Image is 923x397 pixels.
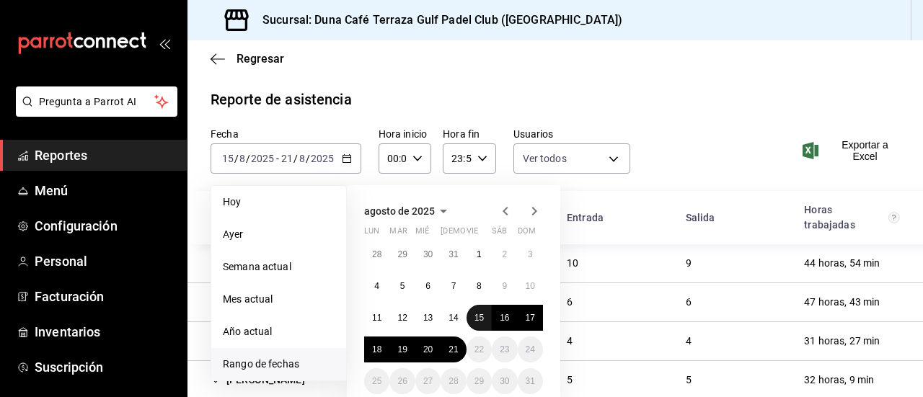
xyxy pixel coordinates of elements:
[159,37,170,49] button: open_drawer_menu
[251,12,622,29] h3: Sucursal: Duna Café Terraza Gulf Padel Club ([GEOGRAPHIC_DATA])
[805,139,900,162] span: Exportar a Excel
[888,212,900,223] svg: El total de horas trabajadas por usuario es el resultado de la suma redondeada del registro de ho...
[415,226,429,241] abbr: miércoles
[364,241,389,267] button: 28 de julio de 2025
[234,153,239,164] span: /
[467,273,492,299] button: 8 de agosto de 2025
[425,281,430,291] abbr: 6 de agosto de 2025
[389,273,415,299] button: 5 de agosto de 2025
[467,241,492,267] button: 1 de agosto de 2025
[477,281,482,291] abbr: 8 de agosto de 2025
[211,52,284,66] button: Regresar
[187,191,923,244] div: Head
[477,249,482,259] abbr: 1 de agosto de 2025
[415,273,441,299] button: 6 de agosto de 2025
[423,313,433,323] abbr: 13 de agosto de 2025
[364,368,389,394] button: 25 de agosto de 2025
[674,205,793,231] div: HeadCell
[474,313,484,323] abbr: 15 de agosto de 2025
[423,249,433,259] abbr: 30 de julio de 2025
[389,336,415,362] button: 19 de agosto de 2025
[379,129,431,139] label: Hora inicio
[518,273,543,299] button: 10 de agosto de 2025
[364,305,389,331] button: 11 de agosto de 2025
[397,249,407,259] abbr: 29 de julio de 2025
[492,336,517,362] button: 23 de agosto de 2025
[364,273,389,299] button: 4 de agosto de 2025
[372,376,381,386] abbr: 25 de agosto de 2025
[310,153,335,164] input: ----
[276,153,279,164] span: -
[792,197,911,238] div: HeadCell
[451,281,456,291] abbr: 7 de agosto de 2025
[223,227,335,242] span: Ayer
[500,313,509,323] abbr: 16 de agosto de 2025
[223,357,335,372] span: Rango de fechas
[239,153,246,164] input: --
[187,244,923,283] div: Row
[441,368,466,394] button: 28 de agosto de 2025
[513,129,631,139] label: Usuarios
[441,226,526,241] abbr: jueves
[518,368,543,394] button: 31 de agosto de 2025
[397,344,407,354] abbr: 19 de agosto de 2025
[35,322,175,342] span: Inventarios
[374,281,379,291] abbr: 4 de agosto de 2025
[492,226,507,241] abbr: sábado
[299,153,306,164] input: --
[199,328,426,354] div: Cell
[474,344,484,354] abbr: 22 de agosto de 2025
[674,367,703,393] div: Cell
[372,313,381,323] abbr: 11 de agosto de 2025
[467,368,492,394] button: 29 de agosto de 2025
[492,368,517,394] button: 30 de agosto de 2025
[526,344,535,354] abbr: 24 de agosto de 2025
[441,336,466,362] button: 21 de agosto de 2025
[449,376,458,386] abbr: 28 de agosto de 2025
[674,328,703,354] div: Cell
[187,283,923,322] div: Row
[526,281,535,291] abbr: 10 de agosto de 2025
[306,153,310,164] span: /
[223,292,335,307] span: Mes actual
[199,205,436,231] div: HeadCell
[223,195,335,210] span: Hoy
[372,249,381,259] abbr: 28 de julio de 2025
[523,151,567,166] span: Ver todos
[443,129,495,139] label: Hora fin
[674,289,703,316] div: Cell
[792,250,891,277] div: Cell
[500,344,509,354] abbr: 23 de agosto de 2025
[35,287,175,306] span: Facturación
[467,305,492,331] button: 15 de agosto de 2025
[792,367,886,393] div: Cell
[526,376,535,386] abbr: 31 de agosto de 2025
[400,281,405,291] abbr: 5 de agosto de 2025
[674,250,703,277] div: Cell
[389,305,415,331] button: 12 de agosto de 2025
[449,344,458,354] abbr: 21 de agosto de 2025
[502,281,507,291] abbr: 9 de agosto de 2025
[423,344,433,354] abbr: 20 de agosto de 2025
[423,376,433,386] abbr: 27 de agosto de 2025
[35,146,175,165] span: Reportes
[35,216,175,236] span: Configuración
[364,336,389,362] button: 18 de agosto de 2025
[199,289,418,316] div: Cell
[415,305,441,331] button: 13 de agosto de 2025
[526,313,535,323] abbr: 17 de agosto de 2025
[518,305,543,331] button: 17 de agosto de 2025
[415,241,441,267] button: 30 de julio de 2025
[246,153,250,164] span: /
[35,181,175,200] span: Menú
[372,344,381,354] abbr: 18 de agosto de 2025
[10,104,177,120] a: Pregunta a Parrot AI
[223,324,335,339] span: Año actual
[364,202,452,220] button: agosto de 2025
[250,153,275,164] input: ----
[39,94,155,110] span: Pregunta a Parrot AI
[467,226,478,241] abbr: viernes
[474,376,484,386] abbr: 29 de agosto de 2025
[389,368,415,394] button: 26 de agosto de 2025
[441,273,466,299] button: 7 de agosto de 2025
